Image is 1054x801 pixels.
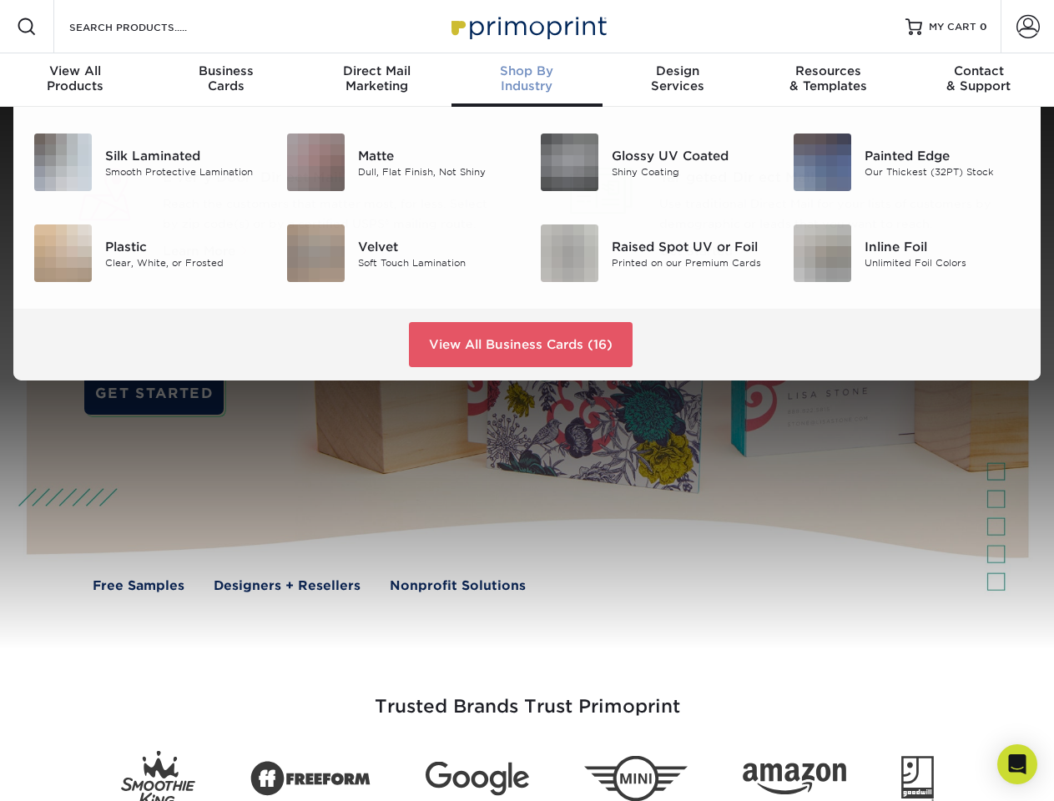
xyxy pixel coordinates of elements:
span: Learn More [163,244,235,259]
div: Open Intercom Messenger [997,744,1037,784]
span: Shop By [451,63,602,78]
img: Amazon [743,763,846,795]
sup: ® [342,167,346,179]
div: & Templates [753,63,903,93]
h3: Trusted Brands Trust Primoprint [39,656,1016,738]
div: Services [603,63,753,93]
span: MY CART [929,20,976,34]
span: Direct Mail [301,63,451,78]
p: Use traditional Direct Mail for your lists of customers by demographic or leads that you want to ... [659,194,994,234]
span: Contact [904,63,1054,78]
a: Shop ByIndustry [451,53,602,107]
a: Resources& Templates [753,53,903,107]
a: View All Business Cards (16) [409,322,633,367]
span: Business [150,63,300,78]
span: Design [603,63,753,78]
p: Reach the customers that matter most, for less. Select by zip code(s) or by a certified USPS® mai... [163,194,497,234]
input: SEARCH PRODUCTS..... [68,17,230,37]
div: Cards [150,63,300,93]
a: Direct MailMarketing [301,53,451,107]
img: Primoprint [444,8,611,44]
iframe: Google Customer Reviews [4,750,142,795]
div: & Support [904,63,1054,93]
div: Marketing [301,63,451,93]
a: Targeted Direct Mail [659,168,994,188]
span: 0 [980,21,987,33]
a: Every Door Direct Mail® [163,168,497,188]
div: Industry [451,63,602,93]
a: Get Started [659,245,747,258]
a: Learn More [163,245,256,258]
a: DesignServices [603,53,753,107]
img: Google [426,762,529,796]
span: Resources [753,63,903,78]
img: Goodwill [901,756,934,801]
span: Every Door Direct Mail [163,168,497,188]
a: BusinessCards [150,53,300,107]
span: Get Started [659,244,733,259]
a: Contact& Support [904,53,1054,107]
